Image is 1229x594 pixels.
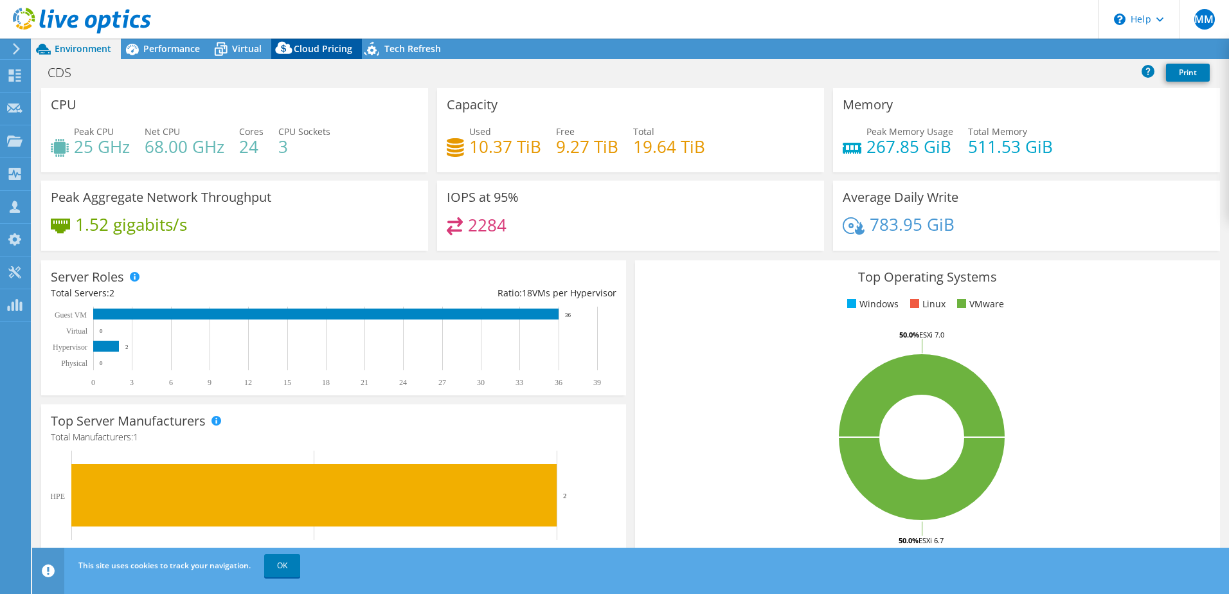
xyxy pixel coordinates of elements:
span: Tech Refresh [384,42,441,55]
text: 0 [100,328,103,334]
text: 0 [91,378,95,387]
tspan: ESXi 6.7 [919,535,944,545]
text: Physical [61,359,87,368]
span: This site uses cookies to track your navigation. [78,560,251,571]
text: 27 [438,378,446,387]
svg: \n [1114,14,1126,25]
h3: Top Operating Systems [645,270,1210,284]
tspan: 50.0% [899,330,919,339]
text: 15 [283,378,291,387]
h3: Memory [843,98,893,112]
h4: 783.95 GiB [870,217,955,231]
h3: Top Server Manufacturers [51,414,206,428]
span: Cloud Pricing [294,42,352,55]
span: 1 [133,431,138,443]
h4: 25 GHz [74,139,130,154]
h3: IOPS at 95% [447,190,519,204]
h4: Total Manufacturers: [51,430,616,444]
h1: CDS [42,66,91,80]
h3: CPU [51,98,76,112]
text: 33 [516,378,523,387]
span: MM [1194,9,1215,30]
h4: 267.85 GiB [866,139,953,154]
h4: 1.52 gigabits/s [75,217,187,231]
h3: Average Daily Write [843,190,958,204]
span: Environment [55,42,111,55]
li: Linux [907,297,946,311]
h4: 10.37 TiB [469,139,541,154]
tspan: 50.0% [899,535,919,545]
span: Performance [143,42,200,55]
h4: 24 [239,139,264,154]
div: Total Servers: [51,286,334,300]
h4: 2284 [468,218,507,232]
span: Peak CPU [74,125,114,138]
h3: Server Roles [51,270,124,284]
a: Print [1166,64,1210,82]
text: Hypervisor [53,343,87,352]
h4: 68.00 GHz [145,139,224,154]
text: 2 [125,344,129,350]
span: Free [556,125,575,138]
span: Total Memory [968,125,1027,138]
text: 0 [100,360,103,366]
text: Virtual [66,327,88,336]
h4: 19.64 TiB [633,139,705,154]
span: Peak Memory Usage [866,125,953,138]
text: 9 [208,378,211,387]
text: 24 [399,378,407,387]
li: Windows [844,297,899,311]
h3: Capacity [447,98,498,112]
h3: Peak Aggregate Network Throughput [51,190,271,204]
text: HPE [50,492,65,501]
span: Virtual [232,42,262,55]
span: Net CPU [145,125,180,138]
h4: 511.53 GiB [968,139,1053,154]
span: Total [633,125,654,138]
div: Ratio: VMs per Hypervisor [334,286,616,300]
text: 2 [563,492,567,500]
h4: 9.27 TiB [556,139,618,154]
h4: 3 [278,139,330,154]
a: OK [264,554,300,577]
tspan: ESXi 7.0 [919,330,944,339]
text: 36 [565,312,571,318]
text: 6 [169,378,173,387]
text: 12 [244,378,252,387]
text: 18 [322,378,330,387]
text: 3 [130,378,134,387]
text: 21 [361,378,368,387]
text: 39 [593,378,601,387]
span: Cores [239,125,264,138]
span: 18 [522,287,532,299]
text: Guest VM [55,310,87,319]
li: VMware [954,297,1004,311]
span: Used [469,125,491,138]
span: 2 [109,287,114,299]
span: CPU Sockets [278,125,330,138]
text: 36 [555,378,562,387]
text: 30 [477,378,485,387]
